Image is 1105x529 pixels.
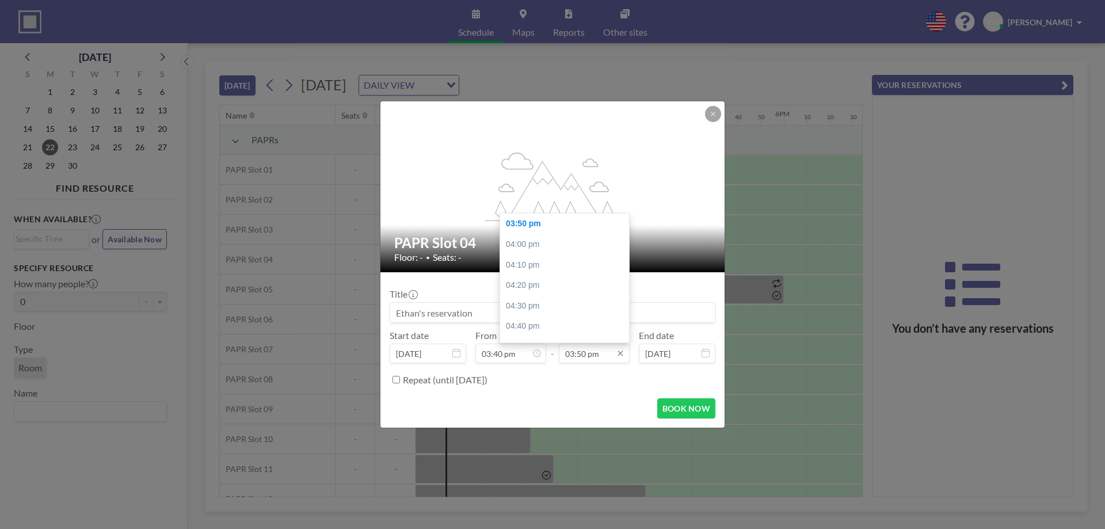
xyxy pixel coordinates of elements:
div: 04:20 pm [500,275,635,296]
div: 04:30 pm [500,296,635,317]
span: Seats: - [433,252,462,263]
span: • [426,253,430,262]
label: Start date [390,330,429,341]
div: 04:50 pm [500,337,635,357]
h2: PAPR Slot 04 [394,234,712,252]
span: Floor: - [394,252,423,263]
div: 04:10 pm [500,255,635,276]
input: Ethan's reservation [390,303,715,322]
div: 04:40 pm [500,316,635,337]
span: - [551,334,554,359]
label: Repeat (until [DATE]) [403,374,487,386]
div: 03:50 pm [500,214,635,234]
button: BOOK NOW [657,398,715,418]
div: 04:00 pm [500,234,635,255]
label: From [475,330,497,341]
label: End date [639,330,674,341]
label: Title [390,288,417,300]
